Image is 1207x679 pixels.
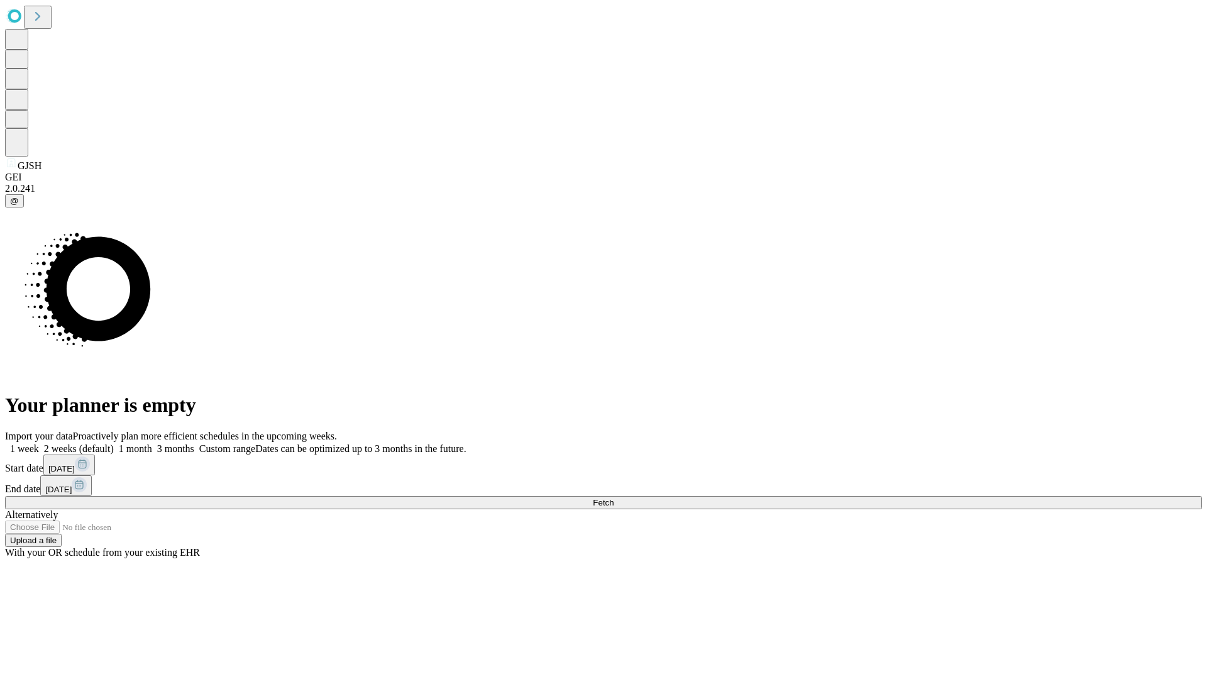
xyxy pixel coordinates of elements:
h1: Your planner is empty [5,394,1202,417]
span: Custom range [199,443,255,454]
div: GEI [5,172,1202,183]
button: [DATE] [43,455,95,475]
span: With your OR schedule from your existing EHR [5,547,200,558]
div: 2.0.241 [5,183,1202,194]
span: [DATE] [48,464,75,473]
span: Proactively plan more efficient schedules in the upcoming weeks. [73,431,337,441]
span: 3 months [157,443,194,454]
button: Fetch [5,496,1202,509]
div: End date [5,475,1202,496]
span: 1 week [10,443,39,454]
button: [DATE] [40,475,92,496]
span: Fetch [593,498,614,507]
button: Upload a file [5,534,62,547]
span: GJSH [18,160,41,171]
span: Alternatively [5,509,58,520]
span: 2 weeks (default) [44,443,114,454]
span: @ [10,196,19,206]
span: [DATE] [45,485,72,494]
div: Start date [5,455,1202,475]
span: Dates can be optimized up to 3 months in the future. [255,443,466,454]
span: 1 month [119,443,152,454]
button: @ [5,194,24,207]
span: Import your data [5,431,73,441]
